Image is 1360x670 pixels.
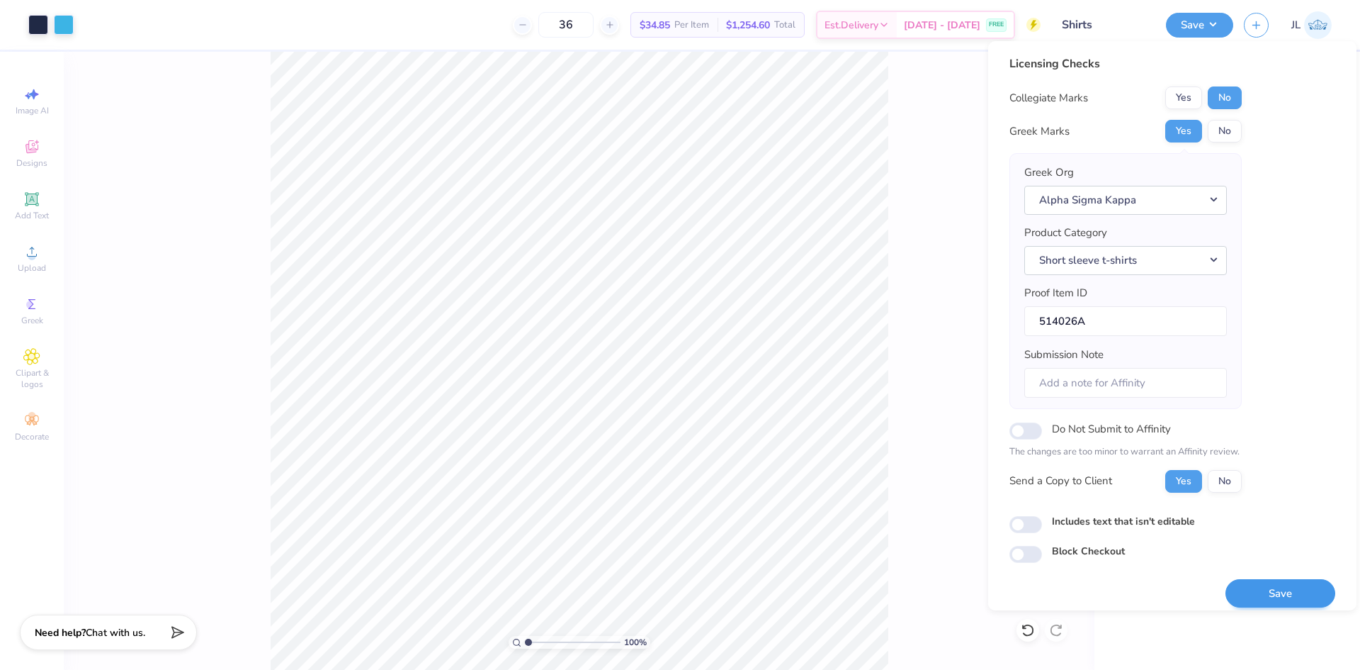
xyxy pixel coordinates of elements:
[1024,246,1227,275] button: Short sleeve t-shirts
[1024,186,1227,215] button: Alpha Sigma Kappa
[1052,544,1125,559] label: Block Checkout
[640,18,670,33] span: $34.85
[86,626,145,640] span: Chat with us.
[1208,470,1242,493] button: No
[774,18,795,33] span: Total
[16,157,47,169] span: Designs
[824,18,878,33] span: Est. Delivery
[15,431,49,442] span: Decorate
[7,367,57,390] span: Clipart & logos
[989,20,1004,30] span: FREE
[1291,11,1332,39] a: JL
[1291,17,1300,33] span: JL
[1304,11,1332,39] img: Jairo Laqui
[1165,120,1202,143] button: Yes
[15,210,49,221] span: Add Text
[1051,11,1155,39] input: Untitled Design
[538,12,594,38] input: – –
[904,18,980,33] span: [DATE] - [DATE]
[1024,347,1104,363] label: Submission Note
[1165,86,1202,109] button: Yes
[1165,470,1202,493] button: Yes
[16,105,49,116] span: Image AI
[1208,120,1242,143] button: No
[1225,579,1335,608] button: Save
[1009,55,1242,72] div: Licensing Checks
[1024,285,1087,301] label: Proof Item ID
[726,18,770,33] span: $1,254.60
[1009,473,1112,489] div: Send a Copy to Client
[35,626,86,640] strong: Need help?
[624,636,647,649] span: 100 %
[1208,86,1242,109] button: No
[1009,123,1070,140] div: Greek Marks
[1024,368,1227,398] input: Add a note for Affinity
[1024,225,1107,241] label: Product Category
[674,18,709,33] span: Per Item
[1009,90,1088,106] div: Collegiate Marks
[1052,420,1171,438] label: Do Not Submit to Affinity
[1052,514,1195,529] label: Includes text that isn't editable
[1009,445,1242,459] p: The changes are too minor to warrant an Affinity review.
[18,262,46,274] span: Upload
[21,315,43,326] span: Greek
[1024,164,1074,181] label: Greek Org
[1166,13,1233,38] button: Save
